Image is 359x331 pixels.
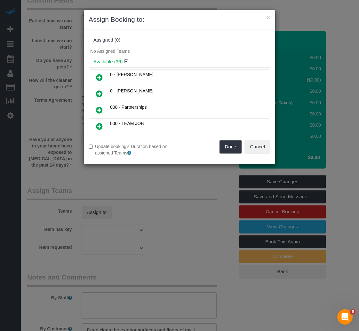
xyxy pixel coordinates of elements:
span: 5 [350,309,355,314]
span: 0 - [PERSON_NAME] [110,72,153,77]
span: No Assigned Teams [90,49,130,54]
label: Update booking's Duration based on assigned Teams [89,143,175,156]
button: Cancel [244,140,270,154]
span: 000 - TEAM JOB [110,121,144,126]
h3: Assign Booking to: [89,15,270,24]
span: 000 - Partnerships [110,105,147,110]
span: 0 - [PERSON_NAME] [110,88,153,93]
iframe: Intercom live chat [337,309,353,325]
button: Done [219,140,242,154]
h4: Available (36) [93,59,266,65]
button: × [267,14,270,21]
div: Assigned (0) [93,37,266,43]
input: Update booking's Duration based on assigned Teams [89,145,93,149]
